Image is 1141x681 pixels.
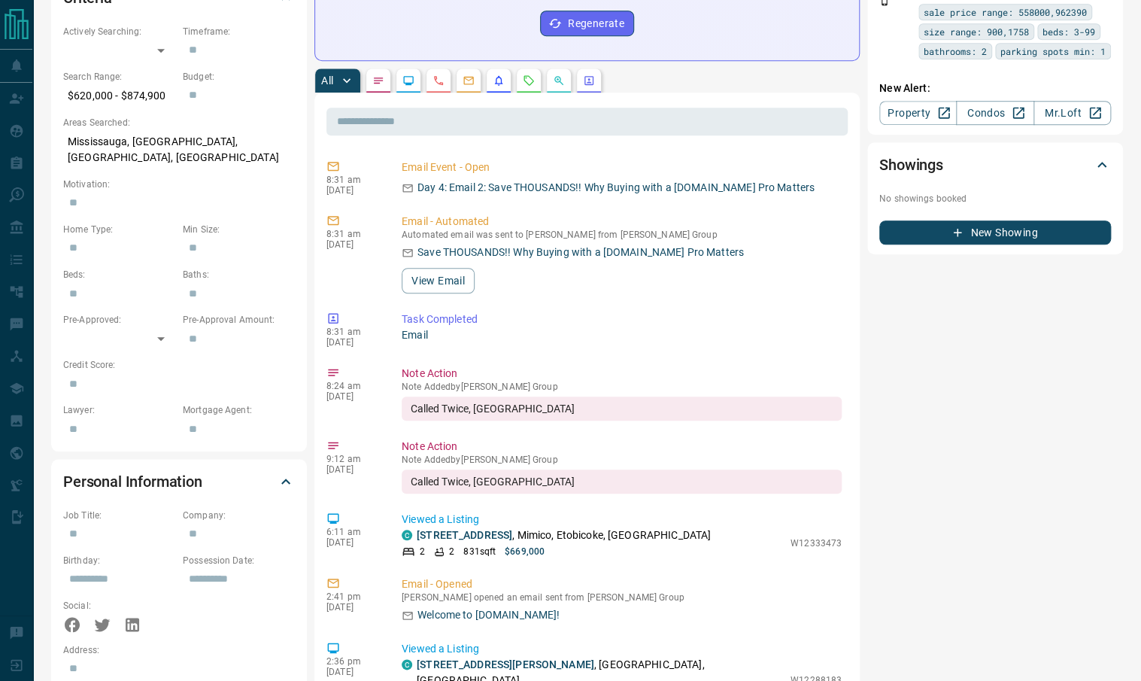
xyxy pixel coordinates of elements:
p: 9:12 am [326,454,379,464]
p: Credit Score: [63,358,295,372]
p: Email Event - Open [402,160,842,175]
div: condos.ca [402,530,412,540]
a: [STREET_ADDRESS] [417,529,512,541]
p: All [321,75,333,86]
p: Note Action [402,366,842,382]
svg: Opportunities [553,74,565,87]
div: condos.ca [402,659,412,670]
svg: Listing Alerts [493,74,505,87]
p: Mortgage Agent: [183,403,295,417]
p: Budget: [183,70,295,84]
a: Condos [956,101,1033,125]
button: Regenerate [540,11,634,36]
p: Email - Opened [402,576,842,592]
p: , Mimico, Etobicoke, [GEOGRAPHIC_DATA] [417,527,711,543]
p: Task Completed [402,312,842,327]
p: [DATE] [326,464,379,475]
svg: Notes [372,74,384,87]
span: parking spots min: 1 [1000,44,1106,59]
p: 2:36 pm [326,656,379,667]
p: Note Action [402,439,842,455]
p: Motivation: [63,178,295,191]
p: Baths: [183,268,295,281]
p: Email - Automated [402,214,842,230]
p: Address: [63,643,295,657]
svg: Emails [463,74,475,87]
p: Home Type: [63,223,175,236]
p: Save THOUSANDS!! Why Buying with a [DOMAIN_NAME] Pro Matters [417,245,744,260]
p: 8:24 am [326,381,379,391]
p: Day 4: Email 2: Save THOUSANDS!! Why Buying with a [DOMAIN_NAME] Pro Matters [417,180,815,196]
p: 831 sqft [463,545,496,558]
div: Called Twice, [GEOGRAPHIC_DATA] [402,470,842,494]
p: Note Added by [PERSON_NAME] Group [402,455,842,465]
a: Mr.Loft [1033,101,1111,125]
p: 6:11 am [326,527,379,537]
div: Showings [879,147,1111,183]
a: Property [879,101,957,125]
p: Social: [63,599,175,613]
button: New Showing [879,220,1111,245]
svg: Calls [432,74,445,87]
p: W12333473 [791,537,842,550]
p: Note Added by [PERSON_NAME] Group [402,382,842,392]
p: Email [402,327,842,343]
p: 8:31 am [326,175,379,185]
span: bathrooms: 2 [924,44,987,59]
p: Company: [183,509,295,522]
p: Areas Searched: [63,116,295,129]
p: [DATE] [326,602,379,613]
p: Pre-Approval Amount: [183,313,295,327]
button: View Email [402,268,475,293]
svg: Requests [523,74,535,87]
h2: Personal Information [63,470,202,494]
p: Timeframe: [183,25,295,38]
span: beds: 3-99 [1042,24,1095,39]
p: Welcome to [DOMAIN_NAME]! [417,607,560,623]
svg: Agent Actions [583,74,595,87]
p: 2:41 pm [326,591,379,602]
p: No showings booked [879,192,1111,205]
div: Personal Information [63,464,295,500]
p: New Alert: [879,81,1111,96]
p: Viewed a Listing [402,641,842,657]
p: Automated email was sent to [PERSON_NAME] from [PERSON_NAME] Group [402,230,842,240]
p: 8:31 am [326,229,379,239]
p: [DATE] [326,391,379,402]
p: Beds: [63,268,175,281]
p: Pre-Approved: [63,313,175,327]
svg: Lead Browsing Activity [402,74,414,87]
p: $620,000 - $874,900 [63,84,175,108]
p: [DATE] [326,239,379,250]
p: Actively Searching: [63,25,175,38]
p: 2 [449,545,454,558]
p: Min Size: [183,223,295,236]
p: Birthday: [63,554,175,567]
p: Viewed a Listing [402,512,842,527]
p: Job Title: [63,509,175,522]
p: Possession Date: [183,554,295,567]
a: [STREET_ADDRESS][PERSON_NAME] [417,658,594,670]
p: [PERSON_NAME] opened an email sent from [PERSON_NAME] Group [402,592,842,603]
p: 2 [420,545,425,558]
h2: Showings [879,153,943,177]
p: 8:31 am [326,327,379,337]
div: Called Twice, [GEOGRAPHIC_DATA] [402,397,842,421]
p: Lawyer: [63,403,175,417]
p: $669,000 [505,545,545,558]
p: Mississauga, [GEOGRAPHIC_DATA], [GEOGRAPHIC_DATA], [GEOGRAPHIC_DATA] [63,129,295,170]
p: [DATE] [326,537,379,548]
p: [DATE] [326,185,379,196]
span: size range: 900,1758 [924,24,1029,39]
p: [DATE] [326,337,379,348]
p: Search Range: [63,70,175,84]
p: [DATE] [326,667,379,677]
span: sale price range: 558000,962390 [924,5,1087,20]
